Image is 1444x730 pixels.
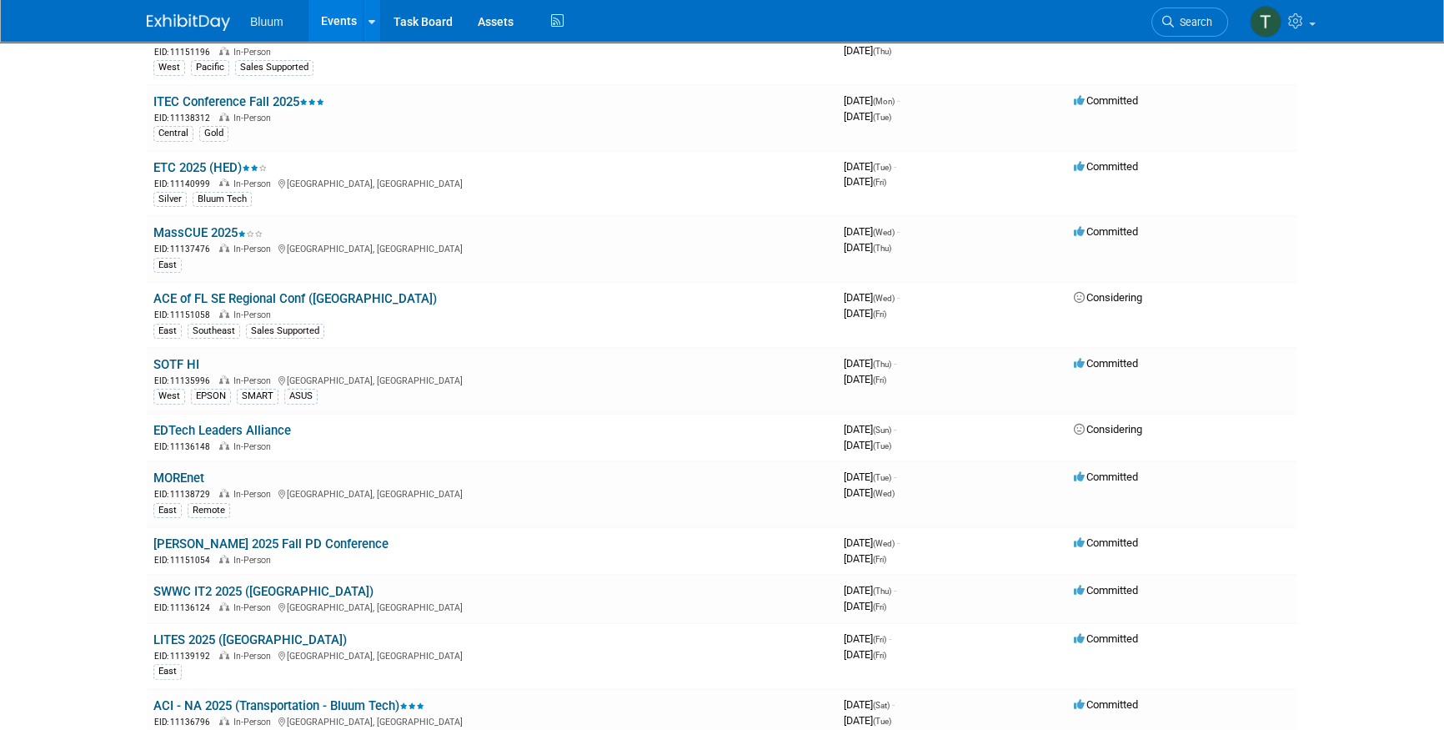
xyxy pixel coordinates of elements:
[873,635,886,644] span: (Fri)
[233,244,276,254] span: In-Person
[250,15,283,28] span: Bluum
[153,225,263,240] a: MassCUE 2025
[233,717,276,727] span: In-Person
[153,423,291,438] a: EDTech Leaders Alliance
[153,324,182,339] div: East
[844,241,891,254] span: [DATE]
[153,714,830,728] div: [GEOGRAPHIC_DATA], [GEOGRAPHIC_DATA]
[233,489,276,500] span: In-Person
[844,439,891,451] span: [DATE]
[844,584,896,597] span: [DATE]
[844,160,896,173] span: [DATE]
[284,389,318,404] div: ASUS
[153,258,182,273] div: East
[844,698,895,711] span: [DATE]
[219,113,229,121] img: In-Person Event
[154,652,217,661] span: EID: 11139192
[233,113,276,123] span: In-Person
[154,113,217,123] span: EID: 11138312
[153,176,830,190] div: [GEOGRAPHIC_DATA], [GEOGRAPHIC_DATA]
[897,291,900,304] span: -
[188,503,230,518] div: Remote
[153,584,374,599] a: SWWC IT2 2025 ([GEOGRAPHIC_DATA])
[233,555,276,566] span: In-Person
[233,310,276,320] span: In-Person
[844,552,886,565] span: [DATE]
[873,701,890,710] span: (Sat)
[873,602,886,612] span: (Fri)
[154,179,217,189] span: EID: 11140999
[897,225,900,238] span: -
[873,163,891,172] span: (Tue)
[154,376,217,385] span: EID: 11135996
[147,14,230,31] img: ExhibitDay
[844,714,891,727] span: [DATE]
[153,373,830,387] div: [GEOGRAPHIC_DATA], [GEOGRAPHIC_DATA]
[873,294,895,303] span: (Wed)
[219,489,229,497] img: In-Person Event
[233,179,276,189] span: In-Person
[844,648,886,661] span: [DATE]
[219,441,229,450] img: In-Person Event
[873,489,895,498] span: (Wed)
[233,47,276,58] span: In-Person
[873,375,886,385] span: (Fri)
[1250,6,1281,38] img: Taylor Bradley
[219,555,229,563] img: In-Person Event
[844,175,886,188] span: [DATE]
[193,192,252,207] div: Bluum Tech
[1074,423,1142,435] span: Considering
[233,602,276,613] span: In-Person
[154,717,217,727] span: EID: 11136796
[1074,291,1142,304] span: Considering
[153,94,324,109] a: ITEC Conference Fall 2025
[873,717,891,726] span: (Tue)
[153,291,437,306] a: ACE of FL SE Regional Conf ([GEOGRAPHIC_DATA])
[844,94,900,107] span: [DATE]
[235,60,313,75] div: Sales Supported
[153,241,830,255] div: [GEOGRAPHIC_DATA], [GEOGRAPHIC_DATA]
[894,357,896,370] span: -
[897,536,900,549] span: -
[873,360,891,369] span: (Thu)
[219,244,229,252] img: In-Person Event
[873,587,891,596] span: (Thu)
[897,94,900,107] span: -
[873,97,895,106] span: (Mon)
[153,698,424,713] a: ACI - NA 2025 (Transportation - Bluum Tech)
[153,471,204,486] a: MOREnet
[1074,536,1138,549] span: Committed
[153,357,199,372] a: SOTF HI
[219,717,229,725] img: In-Person Event
[894,471,896,483] span: -
[233,651,276,662] span: In-Person
[199,126,228,141] div: Gold
[1074,225,1138,238] span: Committed
[844,307,886,320] span: [DATE]
[233,375,276,386] span: In-Person
[219,47,229,55] img: In-Person Event
[873,113,891,122] span: (Tue)
[153,389,185,404] div: West
[154,603,217,612] span: EID: 11136124
[153,60,185,75] div: West
[873,555,886,564] span: (Fri)
[233,441,276,452] span: In-Person
[153,503,182,518] div: East
[1074,632,1138,645] span: Committed
[1074,357,1138,370] span: Committed
[1151,8,1228,37] a: Search
[873,228,895,237] span: (Wed)
[1074,160,1138,173] span: Committed
[1074,584,1138,597] span: Committed
[154,442,217,451] span: EID: 11136148
[844,600,886,612] span: [DATE]
[892,698,895,711] span: -
[153,536,389,551] a: [PERSON_NAME] 2025 Fall PD Conference
[873,47,891,56] span: (Thu)
[894,160,896,173] span: -
[153,632,347,647] a: LITES 2025 ([GEOGRAPHIC_DATA])
[219,651,229,659] img: In-Person Event
[894,584,896,597] span: -
[844,536,900,549] span: [DATE]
